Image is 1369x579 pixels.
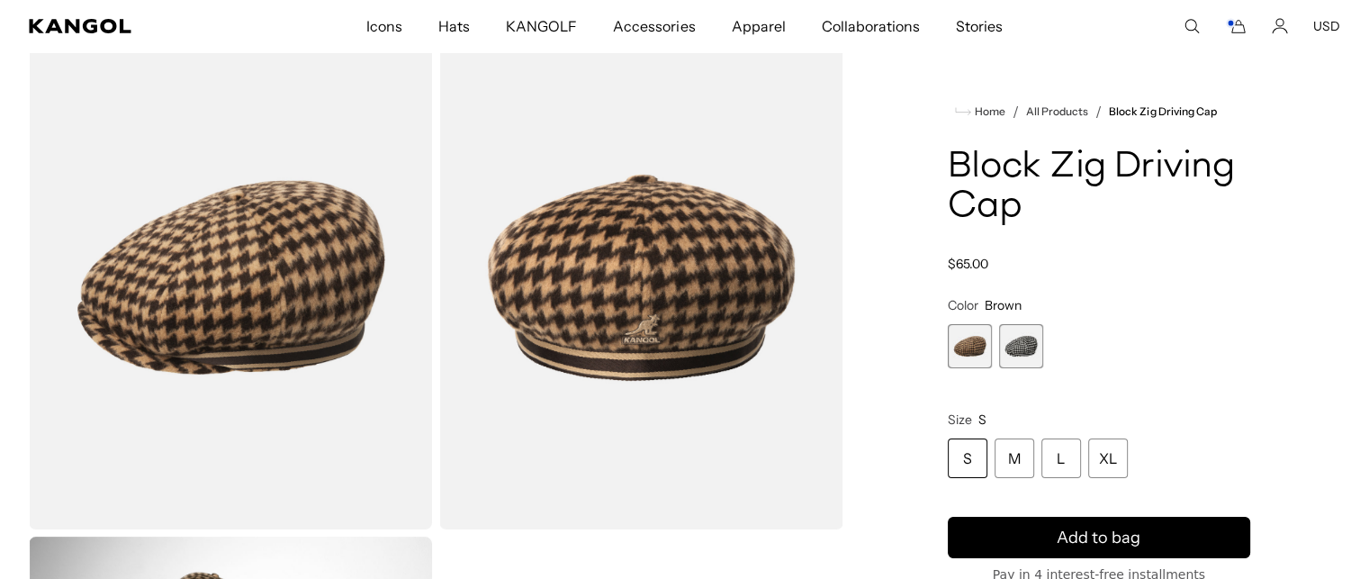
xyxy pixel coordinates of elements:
button: USD [1313,18,1340,34]
div: XL [1088,439,1128,478]
span: Add to bag [1057,526,1140,550]
a: Account [1272,18,1288,34]
img: color-brown [439,25,842,529]
div: 1 of 2 [948,324,992,368]
span: Brown [985,297,1022,313]
div: M [995,439,1034,478]
div: 2 of 2 [999,324,1043,368]
div: S [948,439,987,478]
a: Block Zig Driving Cap [1109,105,1217,118]
span: Color [948,297,978,313]
img: color-brown [29,25,432,529]
li: / [1088,101,1102,122]
h1: Block Zig Driving Cap [948,148,1250,227]
li: / [1005,101,1019,122]
a: All Products [1026,105,1088,118]
nav: breadcrumbs [948,101,1250,122]
span: Home [971,105,1005,118]
label: Brown [948,324,992,368]
a: Kangol [29,19,241,33]
summary: Search here [1184,18,1200,34]
div: L [1041,439,1081,478]
span: $65.00 [948,256,988,272]
button: Cart [1225,18,1247,34]
span: Size [948,412,972,428]
span: S [978,412,986,428]
a: Home [955,104,1005,120]
button: Add to bag [948,517,1250,558]
label: White [999,324,1043,368]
